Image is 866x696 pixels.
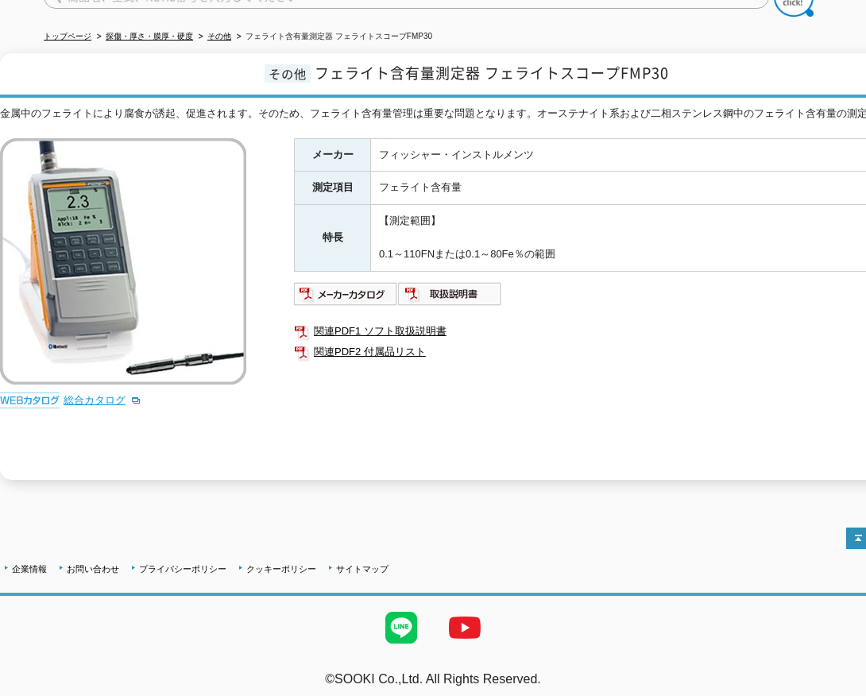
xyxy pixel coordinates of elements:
a: トップページ [44,32,91,41]
a: クッキーポリシー [246,564,316,574]
li: フェライト含有量測定器 フェライトスコープFMP30 [234,29,432,45]
a: メーカーカタログ [294,292,398,304]
a: 総合カタログ [64,394,141,406]
th: 測定項目 [295,172,371,205]
a: サイトマップ [336,564,389,574]
th: 特長 [295,205,371,271]
a: 探傷・厚さ・膜厚・硬度 [106,32,193,41]
span: フェライト含有量測定器 フェライトスコープFMP30 [315,62,669,83]
img: 取扱説明書 [398,281,502,307]
a: 企業情報 [12,564,47,574]
a: その他 [207,32,231,41]
img: LINE [369,596,433,659]
a: 取扱説明書 [398,292,502,304]
a: お問い合わせ [67,564,119,574]
span: その他 [265,64,311,83]
img: YouTube [433,596,497,659]
th: メーカー [295,138,371,172]
img: メーカーカタログ [294,281,398,307]
a: プライバシーポリシー [139,564,226,574]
